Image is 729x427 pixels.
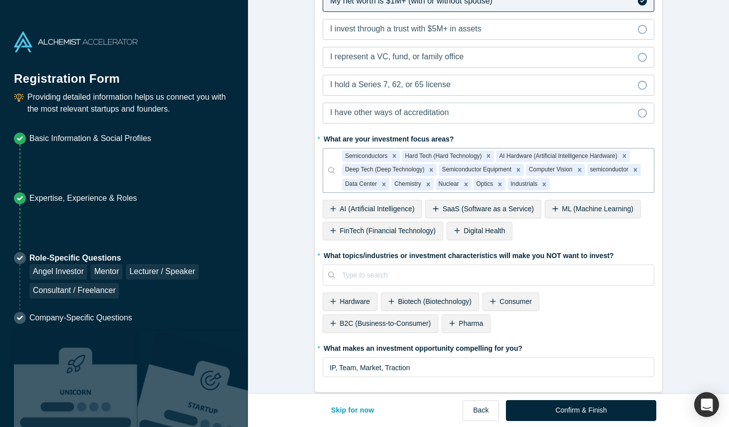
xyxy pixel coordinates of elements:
[340,227,436,235] span: FinTech (Financial Technology)
[513,164,524,176] div: Remove Semiconductor Equipment
[562,205,633,213] span: ML (Machine Learning)
[447,222,513,240] div: Digital Health
[321,400,385,421] button: Skip for now
[323,222,443,240] div: FinTech (Financial Technology)
[443,205,534,213] span: SaaS (Software as a Service)
[91,264,122,280] div: Mentor
[423,178,434,190] div: Remove Chemistry
[29,133,151,144] p: Basic Information & Social Profiles
[389,150,400,162] div: Remove Semiconductors
[29,312,132,324] p: Company-Specific Questions
[619,150,630,162] div: Remove AI Hardware (Artificial Intelligence Hardware)
[342,178,378,190] div: Data Center
[461,178,472,190] div: Remove Nuclear
[507,178,539,190] div: Industrials
[425,200,541,218] div: SaaS (Software as a Service)
[378,178,389,190] div: Remove Data Center
[545,200,641,218] div: ML (Machine Learning)
[29,264,87,280] div: Angel Investor
[483,292,539,311] div: Consumer
[323,292,377,311] div: Hardware
[398,297,472,305] span: Biotech (Biotechnology)
[439,164,512,176] div: Semiconductor Equipment
[499,297,532,305] span: Consumer
[463,400,499,421] button: Back
[496,150,618,162] div: AI Hardware (Artificial Intelligence Hardware)
[330,52,464,61] span: I represent a VC, fund, or family office
[342,164,426,176] div: Deep Tech (Deep Technology)
[14,31,137,52] img: Alchemist Accelerator Logo
[391,178,423,190] div: Chemistry
[330,80,451,89] span: I hold a Series 7, 62, or 65 license
[14,59,234,88] h1: Registration Form
[587,164,630,176] div: semiconductor
[474,178,495,190] div: Optics
[526,164,574,176] div: Computer Vision
[630,164,641,176] div: Remove semiconductor
[330,24,482,33] span: I invest through a trust with $5M+ in assets
[436,178,461,190] div: Nuclear
[29,252,234,264] p: Role-Specific Questions
[483,150,494,162] div: Remove Hard Tech (Hard Technology)
[442,314,490,333] div: Pharma
[126,264,199,280] div: Lecturer / Speaker
[323,314,438,333] div: B2C (Business-to-Consumer)
[342,150,389,162] div: Semiconductors
[426,164,437,176] div: Remove Deep Tech (Deep Technology)
[340,297,370,305] span: Hardware
[27,91,234,115] p: Providing detailed information helps us connect you with the most relevant startups and founders.
[330,108,449,117] span: I have other ways of accreditation
[323,247,654,261] label: What topics/industries or investment characteristics will make you NOT want to invest?
[29,283,119,298] div: Consultant / Freelancer
[323,340,654,354] label: What makes an investment opportunity compelling for you?
[459,319,483,327] span: Pharma
[464,227,505,235] span: Digital Health
[402,150,483,162] div: Hard Tech (Hard Technology)
[323,131,654,144] label: What are your investment focus areas?
[323,357,654,377] div: rdw-wrapper
[506,400,656,421] button: Confirm & Finish
[323,200,422,218] div: AI (Artificial Intelligence)
[340,205,414,213] span: AI (Artificial Intelligence)
[330,362,648,374] div: rdw-editor
[29,192,137,204] p: Expertise, Experience & Roles
[381,292,479,311] div: Biotech (Biotechnology)
[494,178,505,190] div: Remove Optics
[340,319,431,327] span: B2C (Business-to-Consumer)
[330,364,410,372] span: IP, Team, Market, Traction
[574,164,585,176] div: Remove Computer Vision
[539,178,550,190] div: Remove Industrials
